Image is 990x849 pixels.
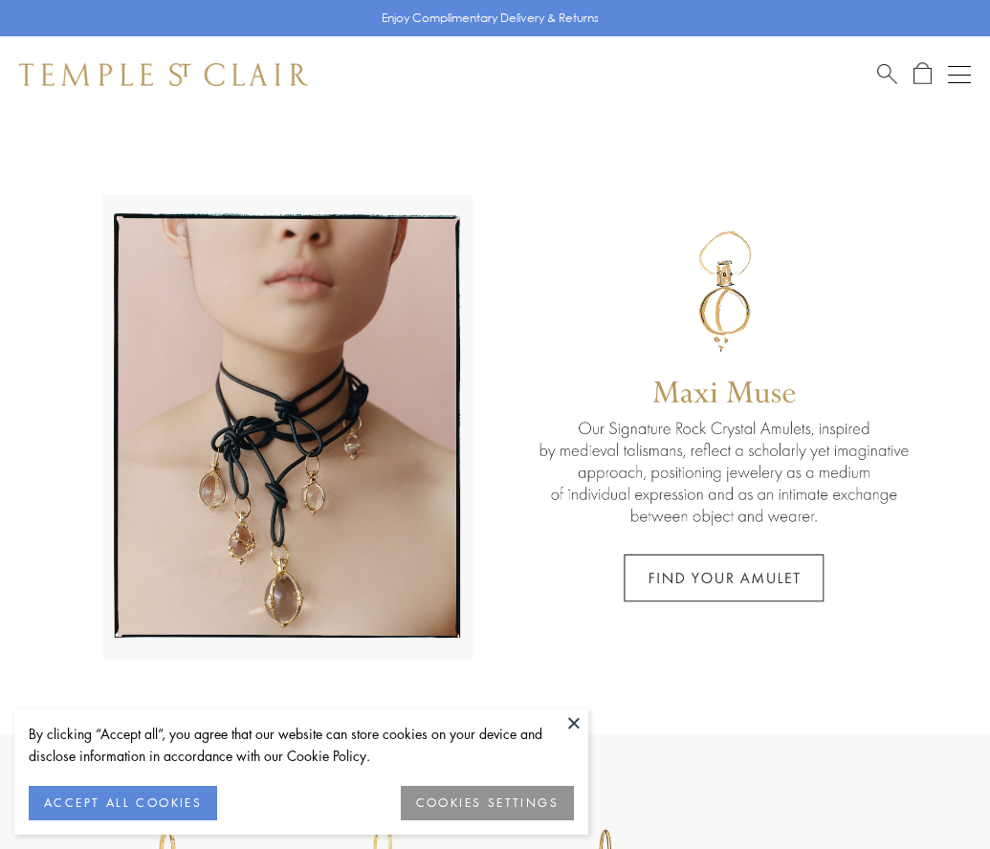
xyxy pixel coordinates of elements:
p: Enjoy Complimentary Delivery & Returns [382,9,599,28]
button: COOKIES SETTINGS [401,786,574,820]
button: Open navigation [948,63,971,86]
button: ACCEPT ALL COOKIES [29,786,217,820]
a: Open Shopping Bag [913,62,932,86]
a: Search [877,62,897,86]
div: By clicking “Accept all”, you agree that our website can store cookies on your device and disclos... [29,723,574,767]
img: Temple St. Clair [19,63,308,86]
